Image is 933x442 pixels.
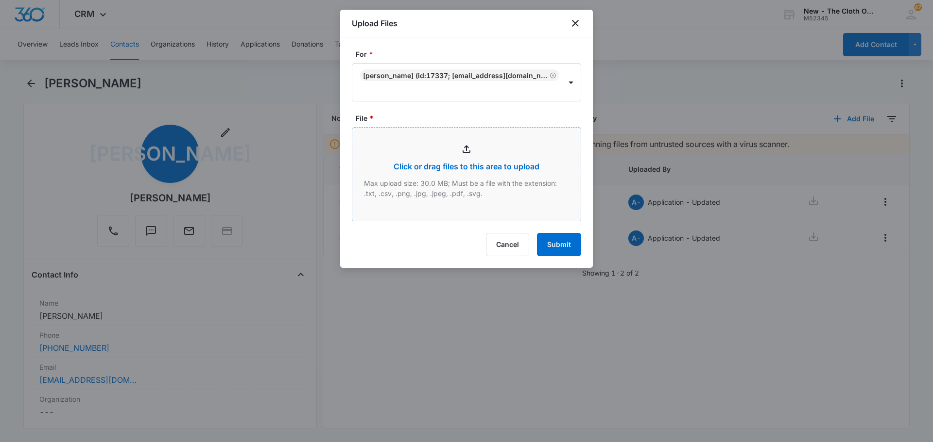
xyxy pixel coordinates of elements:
button: close [570,17,581,29]
div: Remove Jarlissa Arias (ID:17337; jarylope98@gmail.com; 9196916290) [548,72,556,79]
button: Submit [537,233,581,256]
div: [PERSON_NAME] (ID:17337; [EMAIL_ADDRESS][DOMAIN_NAME]; 9196916290) [363,71,548,80]
label: For [356,49,585,59]
label: File [356,113,585,123]
button: Cancel [486,233,529,256]
h1: Upload Files [352,17,397,29]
